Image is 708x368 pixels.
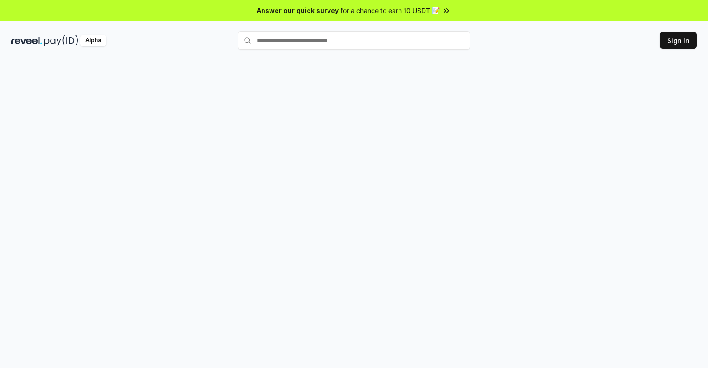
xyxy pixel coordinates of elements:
[257,6,339,15] span: Answer our quick survey
[80,35,106,46] div: Alpha
[341,6,440,15] span: for a chance to earn 10 USDT 📝
[660,32,697,49] button: Sign In
[44,35,78,46] img: pay_id
[11,35,42,46] img: reveel_dark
